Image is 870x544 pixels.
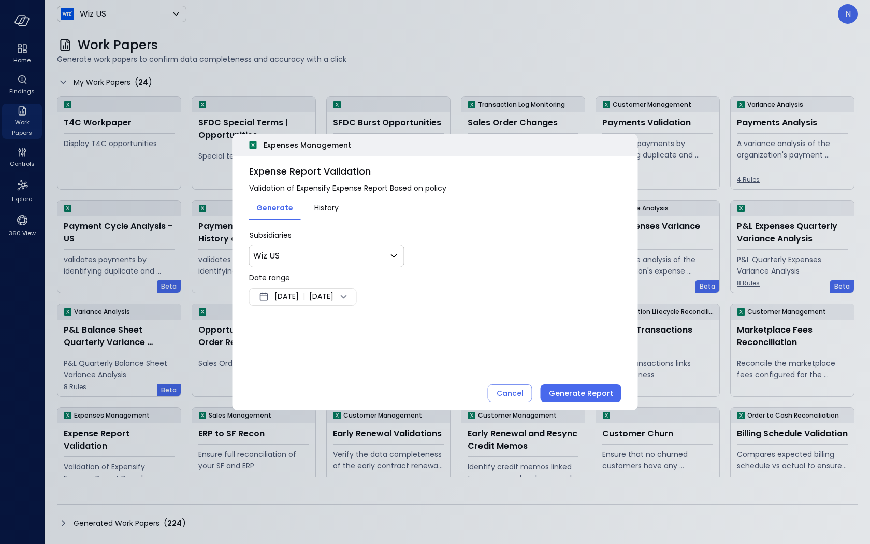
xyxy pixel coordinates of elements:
span: [DATE] [309,291,334,303]
button: Generate Report [541,384,621,402]
div: Cancel [497,387,524,400]
p: Subsidiaries [249,230,621,240]
span: | [303,291,305,303]
span: Generate [256,202,293,213]
div: Generate Report [549,387,613,400]
span: Validation of Expensify Expense Report Based on policy [249,182,621,194]
span: [DATE] [274,291,299,303]
button: Cancel [488,384,532,402]
span: History [314,202,339,213]
span: Expense Report Validation [249,165,621,178]
span: Date range [249,273,290,283]
span: Expenses Management [264,139,351,151]
p: Wiz US [253,250,280,262]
